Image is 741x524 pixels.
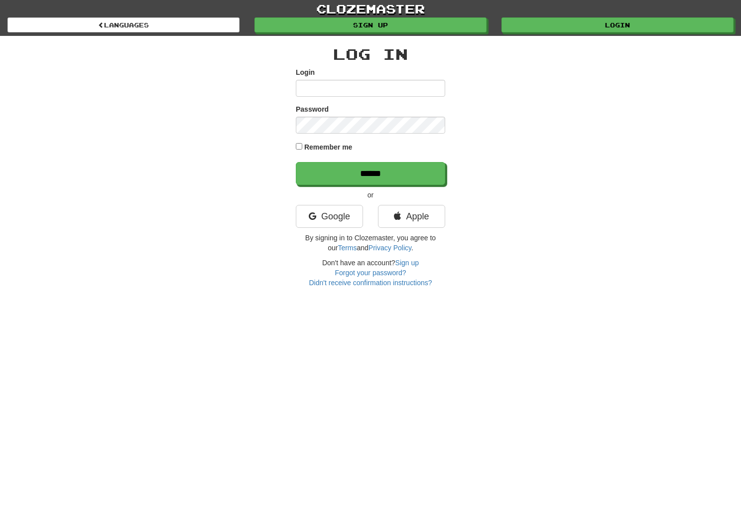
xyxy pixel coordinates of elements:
[296,205,363,228] a: Google
[296,104,329,114] label: Password
[296,67,315,77] label: Login
[304,142,353,152] label: Remember me
[369,244,411,252] a: Privacy Policy
[296,190,445,200] p: or
[296,46,445,62] h2: Log In
[309,279,432,287] a: Didn't receive confirmation instructions?
[335,269,406,277] a: Forgot your password?
[338,244,357,252] a: Terms
[296,258,445,288] div: Don't have an account?
[501,17,734,32] a: Login
[7,17,240,32] a: Languages
[296,233,445,253] p: By signing in to Clozemaster, you agree to our and .
[378,205,445,228] a: Apple
[395,259,419,267] a: Sign up
[254,17,487,32] a: Sign up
